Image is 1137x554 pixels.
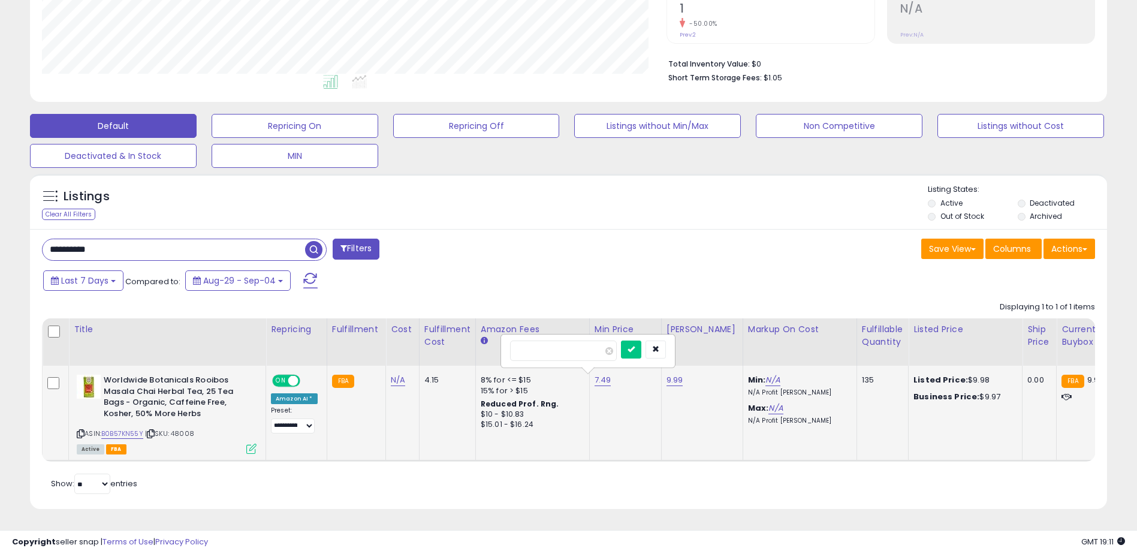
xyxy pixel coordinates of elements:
[913,323,1017,336] div: Listed Price
[1087,374,1104,386] span: 9.98
[900,2,1094,18] h2: N/A
[940,211,984,221] label: Out of Stock
[212,144,378,168] button: MIN
[1030,198,1075,208] label: Deactivated
[271,323,322,336] div: Repricing
[900,31,924,38] small: Prev: N/A
[43,270,123,291] button: Last 7 Days
[748,374,766,386] b: Min:
[51,478,137,489] span: Show: entries
[574,114,741,138] button: Listings without Min/Max
[30,114,197,138] button: Default
[391,323,414,336] div: Cost
[913,375,1013,386] div: $9.98
[1081,536,1125,547] span: 2025-09-12 19:11 GMT
[393,114,560,138] button: Repricing Off
[743,318,856,366] th: The percentage added to the cost of goods (COGS) that forms the calculator for Min & Max prices.
[940,198,963,208] label: Active
[928,184,1107,195] p: Listing States:
[862,375,899,386] div: 135
[77,444,104,454] span: All listings currently available for purchase on Amazon
[61,275,108,287] span: Last 7 Days
[1030,211,1062,221] label: Archived
[30,144,197,168] button: Deactivated & In Stock
[595,374,611,386] a: 7.49
[203,275,276,287] span: Aug-29 - Sep-04
[332,323,381,336] div: Fulfillment
[668,56,1086,70] li: $0
[985,239,1042,259] button: Columns
[74,323,261,336] div: Title
[273,376,288,386] span: ON
[391,374,405,386] a: N/A
[155,536,208,547] a: Privacy Policy
[595,323,656,336] div: Min Price
[1043,239,1095,259] button: Actions
[993,243,1031,255] span: Columns
[481,386,580,396] div: 15% for > $15
[680,31,696,38] small: Prev: 2
[271,407,318,433] div: Preset:
[145,429,194,438] span: | SKU: 48008
[1027,323,1051,348] div: Ship Price
[42,209,95,220] div: Clear All Filters
[1000,302,1095,313] div: Displaying 1 to 1 of 1 items
[748,389,848,397] p: N/A Profit [PERSON_NAME]
[668,73,762,83] b: Short Term Storage Fees:
[332,375,354,388] small: FBA
[481,375,580,386] div: 8% for <= $15
[104,375,249,422] b: Worldwide Botanicals Rooibos Masala Chai Herbal Tea, 25 Tea Bags - Organic, Caffeine Free, Kosher...
[1027,375,1047,386] div: 0.00
[685,19,717,28] small: -50.00%
[481,323,584,336] div: Amazon Fees
[481,410,580,420] div: $10 - $10.83
[64,188,110,205] h5: Listings
[424,375,466,386] div: 4.15
[748,402,769,414] b: Max:
[666,374,683,386] a: 9.99
[271,393,318,404] div: Amazon AI *
[748,323,852,336] div: Markup on Cost
[481,399,559,409] b: Reduced Prof. Rng.
[666,323,738,336] div: [PERSON_NAME]
[298,376,318,386] span: OFF
[12,537,208,548] div: seller snap | |
[1061,375,1084,388] small: FBA
[680,2,874,18] h2: 1
[1061,323,1123,348] div: Current Buybox Price
[768,402,783,414] a: N/A
[765,374,780,386] a: N/A
[185,270,291,291] button: Aug-29 - Sep-04
[212,114,378,138] button: Repricing On
[668,59,750,69] b: Total Inventory Value:
[77,375,101,399] img: 41THLC2WVJL._SL40_.jpg
[125,276,180,287] span: Compared to:
[333,239,379,260] button: Filters
[748,417,848,425] p: N/A Profit [PERSON_NAME]
[756,114,922,138] button: Non Competitive
[913,392,1013,402] div: $9.97
[862,323,903,348] div: Fulfillable Quantity
[913,391,979,402] b: Business Price:
[481,336,488,347] small: Amazon Fees.
[12,536,56,547] strong: Copyright
[101,429,143,439] a: B0B57KN55Y
[937,114,1104,138] button: Listings without Cost
[424,323,471,348] div: Fulfillment Cost
[913,374,968,386] b: Listed Price:
[77,375,257,453] div: ASIN:
[106,444,126,454] span: FBA
[764,72,782,83] span: $1.05
[481,420,580,430] div: $15.01 - $16.24
[921,239,984,259] button: Save View
[102,536,153,547] a: Terms of Use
